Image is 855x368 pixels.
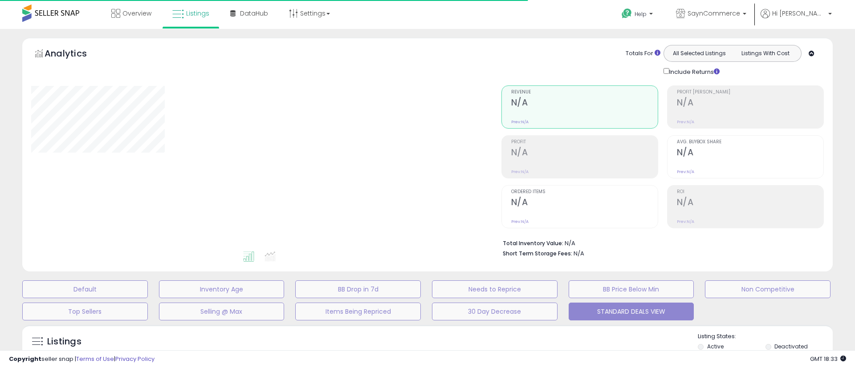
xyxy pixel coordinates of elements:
[666,48,733,59] button: All Selected Listings
[511,119,529,125] small: Prev: N/A
[677,197,823,209] h2: N/A
[511,140,658,145] span: Profit
[240,9,268,18] span: DataHub
[677,140,823,145] span: Avg. Buybox Share
[22,280,148,298] button: Default
[503,237,817,248] li: N/A
[569,280,694,298] button: BB Price Below Min
[22,303,148,320] button: Top Sellers
[677,190,823,194] span: ROI
[761,9,832,29] a: Hi [PERSON_NAME]
[569,303,694,320] button: STANDARD DEALS VIEW
[295,280,421,298] button: BB Drop in 7d
[677,147,823,159] h2: N/A
[511,169,529,174] small: Prev: N/A
[511,97,658,109] h2: N/A
[574,249,584,258] span: N/A
[732,48,798,59] button: Listings With Cost
[657,66,730,77] div: Include Returns
[9,355,41,363] strong: Copyright
[705,280,831,298] button: Non Competitive
[159,303,285,320] button: Selling @ Max
[432,303,558,320] button: 30 Day Decrease
[186,9,209,18] span: Listings
[677,219,694,224] small: Prev: N/A
[621,8,632,19] i: Get Help
[677,97,823,109] h2: N/A
[615,1,662,29] a: Help
[122,9,151,18] span: Overview
[295,303,421,320] button: Items Being Repriced
[511,190,658,194] span: Ordered Items
[677,119,694,125] small: Prev: N/A
[511,90,658,95] span: Revenue
[9,355,155,364] div: seller snap | |
[503,239,563,247] b: Total Inventory Value:
[772,9,826,18] span: Hi [PERSON_NAME]
[159,280,285,298] button: Inventory Age
[45,47,104,62] h5: Analytics
[677,90,823,95] span: Profit [PERSON_NAME]
[511,197,658,209] h2: N/A
[688,9,740,18] span: SaynCommerce
[511,219,529,224] small: Prev: N/A
[511,147,658,159] h2: N/A
[635,10,647,18] span: Help
[432,280,558,298] button: Needs to Reprice
[677,169,694,174] small: Prev: N/A
[503,250,572,257] b: Short Term Storage Fees:
[626,49,660,58] div: Totals For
